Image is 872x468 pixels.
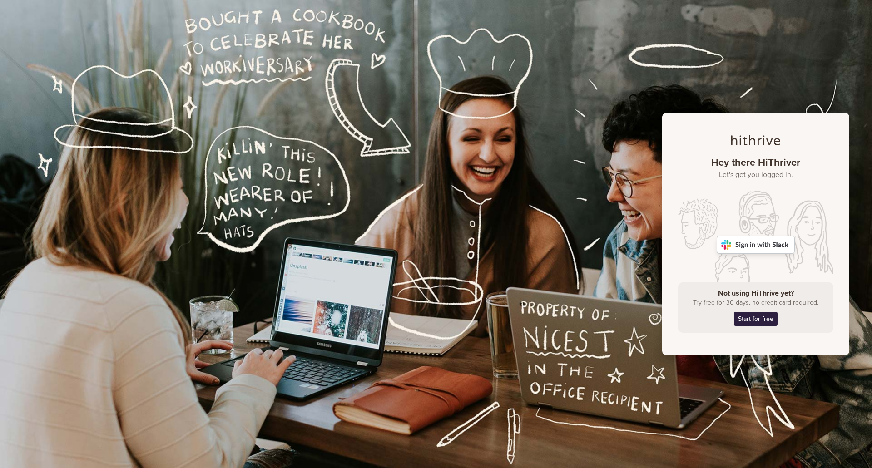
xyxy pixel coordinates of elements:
[717,236,795,254] img: Sign in with Slack
[678,157,833,180] h1: Hey there HiThriver
[731,135,780,145] img: hithrive-logo-dark.4eb238aa.svg
[685,298,827,307] p: Try free for 30 days, no credit card required.
[678,171,833,179] small: Let's get you logged in.
[734,312,778,326] a: Start for free
[685,289,827,298] h4: Not using HiThrive yet?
